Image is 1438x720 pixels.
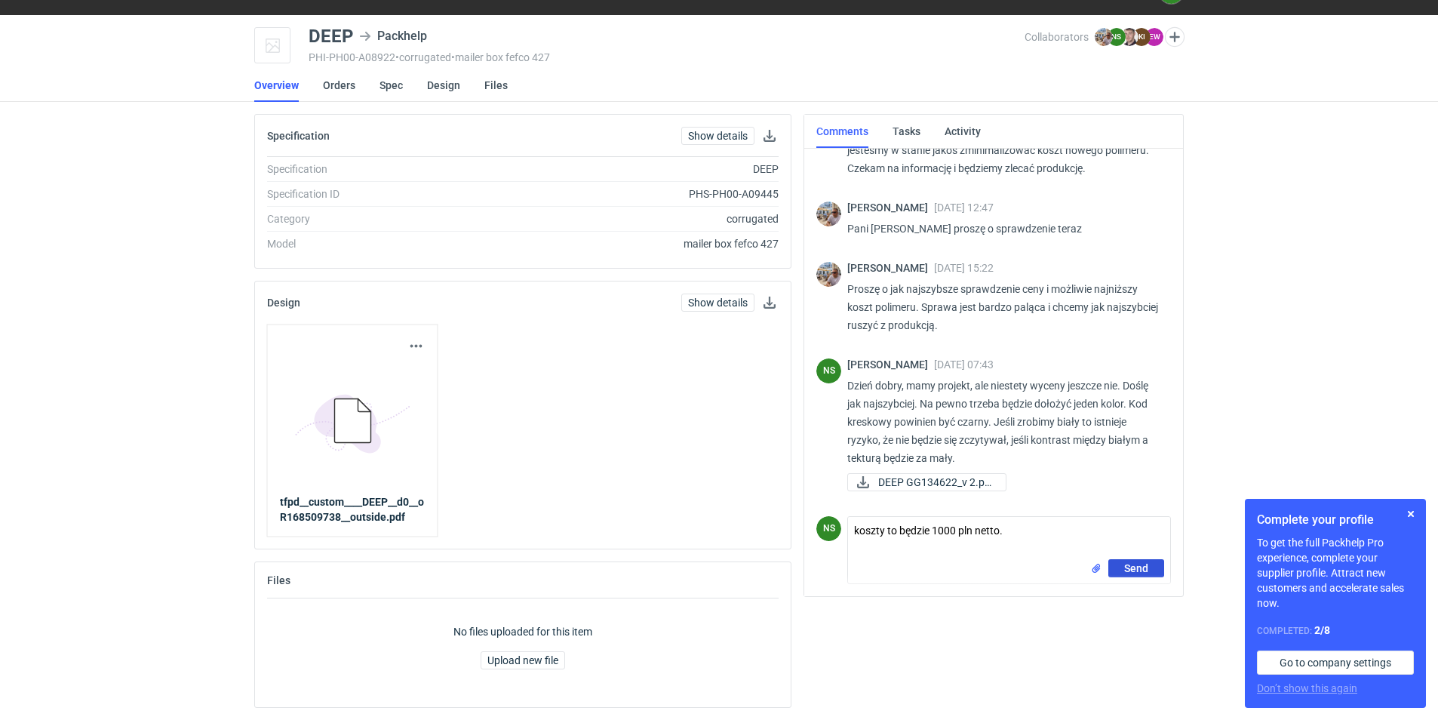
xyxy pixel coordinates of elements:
button: Skip for now [1402,505,1420,523]
span: [PERSON_NAME] [847,358,934,371]
span: Collaborators [1025,31,1089,43]
div: Packhelp [359,27,427,45]
a: Overview [254,69,299,102]
strong: tfpd__custom____DEEP__d0__oR168509738__outside.pdf [280,496,424,523]
h2: Specification [267,130,330,142]
div: DEEP GG134622_v 2.pdf [847,473,998,491]
a: DEEP GG134622_v 2.pd... [847,473,1006,491]
button: Don’t show this again [1257,681,1357,696]
div: Model [267,236,472,251]
button: Send [1108,559,1164,577]
a: tfpd__custom____DEEP__d0__oR168509738__outside.pdf [280,494,426,525]
span: [PERSON_NAME] [847,202,934,214]
h1: Complete your profile [1257,511,1414,529]
img: Michał Palasek [816,262,841,287]
a: Orders [323,69,355,102]
span: DEEP GG134622_v 2.pd... [878,474,994,491]
div: Specification [267,162,472,177]
a: Show details [681,294,754,312]
span: Send [1124,563,1148,574]
a: Show details [681,127,754,145]
a: Activity [945,115,981,148]
div: PHS-PH00-A09445 [472,186,779,202]
div: Completed: [1257,623,1414,638]
span: [DATE] 15:22 [934,262,994,274]
a: Design [427,69,460,102]
p: To get the full Packhelp Pro experience, complete your supplier profile. Attract new customers an... [1257,535,1414,611]
button: Download specification [760,127,779,145]
button: Download design [760,294,779,312]
figcaption: NS [816,358,841,383]
figcaption: NS [816,516,841,541]
span: [DATE] 07:43 [934,358,994,371]
p: Pani [PERSON_NAME] proszę o sprawdzenie teraz [847,220,1159,238]
a: Files [484,69,508,102]
div: Natalia Stępak [816,358,841,383]
span: • mailer box fefco 427 [451,51,550,63]
p: No files uploaded for this item [453,624,592,639]
h2: Design [267,297,300,309]
div: mailer box fefco 427 [472,236,779,251]
div: corrugated [472,211,779,226]
div: DEEP [309,27,353,45]
img: Maciej Sikora [1120,28,1138,46]
div: Category [267,211,472,226]
span: Upload new file [487,655,558,666]
figcaption: NS [1108,28,1126,46]
figcaption: EW [1145,28,1163,46]
strong: 2 / 8 [1314,624,1330,636]
button: Actions [407,337,426,355]
a: Comments [816,115,868,148]
span: • corrugated [395,51,451,63]
figcaption: KI [1132,28,1151,46]
p: Dzień dobry, mamy projekt, ale niestety wyceny jeszcze nie. Doślę jak najszybciej. Na pewno trzeb... [847,377,1159,467]
textarea: koszty to będzie 1000 pln netto. [848,517,1170,559]
div: DEEP [472,162,779,177]
h2: Files [267,574,290,586]
span: [PERSON_NAME] [847,262,934,274]
p: Dzień dobry. Pani [PERSON_NAME] prośba o informację czy jesteśmy w stanie jakoś zminimalizować ko... [847,123,1159,177]
button: Edit collaborators [1165,27,1185,47]
a: Go to company settings [1257,651,1414,675]
a: Spec [379,69,403,102]
p: Proszę o jak najszybsze sprawdzenie ceny i możliwie najniższy koszt polimeru. Sprawa jest bardzo ... [847,280,1159,334]
span: [DATE] 12:47 [934,202,994,214]
div: Natalia Stępak [816,516,841,541]
a: Tasks [893,115,920,148]
div: Specification ID [267,186,472,202]
img: Michał Palasek [816,202,841,226]
button: Upload new file [481,651,565,669]
div: PHI-PH00-A08922 [309,51,1025,63]
img: Michał Palasek [1095,28,1113,46]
